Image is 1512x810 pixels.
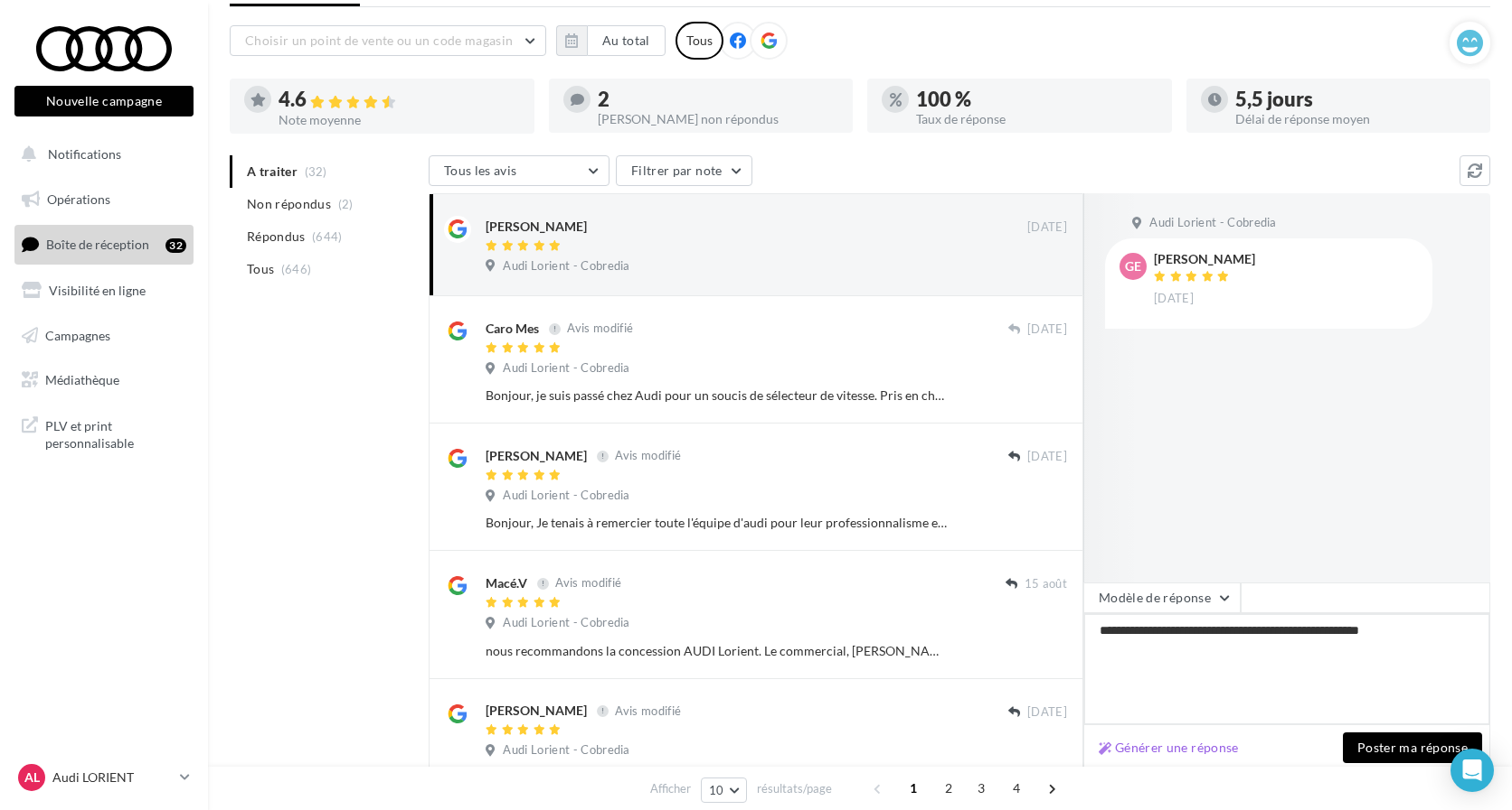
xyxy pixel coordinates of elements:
a: Campagnes [11,317,197,355]
div: Tous [676,22,723,60]
button: Générer une réponse [1091,737,1246,759]
div: Macé.V [486,574,527,592]
div: [PERSON_NAME] [486,218,587,236]
button: Nouvelle campagne [14,86,194,116]
span: Non répondus [247,195,331,213]
a: AL Audi LORIENT [14,760,194,795]
div: Délai de réponse moyen [1235,113,1477,126]
span: Campagnes [45,327,110,342]
span: [DATE] [1027,219,1067,236]
button: Filtrer par note [616,155,752,186]
span: 3 [967,774,996,803]
span: Visibilité en ligne [49,283,146,298]
span: résultats/page [757,780,832,797]
span: [DATE] [1027,704,1067,721]
span: Avis modifié [615,703,681,718]
span: Audi Lorient - Cobredia [503,360,629,377]
span: Boîte de réception [46,237,149,252]
span: [DATE] [1027,321,1067,338]
div: [PERSON_NAME] [486,702,587,720]
span: Audi Lorient - Cobredia [1149,215,1276,231]
div: [PERSON_NAME] [1154,253,1255,265]
span: [DATE] [1027,449,1067,465]
span: Choisir un point de vente ou un code magasin [245,33,513,48]
div: 5,5 jours [1235,89,1477,109]
span: (644) [312,229,343,244]
span: Tous [247,260,274,278]
a: Médiathèque [11,361,197,399]
div: Bonjour, Je tenais à remercier toute l'équipe d'audi pour leur professionnalisme et leur accueil ... [486,514,950,532]
span: PLV et print personnalisable [45,414,186,452]
a: PLV et print personnalisable [11,406,197,460]
button: Notifications [11,135,190,173]
p: Audi LORIENT [52,768,173,787]
span: 15 août [1025,576,1067,592]
div: 4.6 [279,89,520,110]
span: Afficher [650,780,691,797]
button: Au total [587,25,666,56]
div: [PERSON_NAME] non répondus [598,113,839,126]
span: 2 [934,774,963,803]
span: GE [1125,257,1141,275]
button: Choisir un point de vente ou un code magasin [230,25,546,56]
a: Boîte de réception32 [11,225,197,264]
span: Audi Lorient - Cobredia [503,615,629,631]
span: 4 [1002,774,1031,803]
span: Audi Lorient - Cobredia [503,742,629,759]
span: Audi Lorient - Cobredia [503,258,629,275]
div: [PERSON_NAME] [486,447,587,465]
span: AL [24,768,40,787]
span: Avis modifié [615,449,681,463]
button: Poster ma réponse [1343,732,1482,763]
div: 100 % [916,89,1158,109]
span: Notifications [48,146,121,162]
button: 10 [701,777,747,803]
span: Médiathèque [45,372,119,387]
span: (646) [281,262,312,276]
button: Tous les avis [429,155,610,186]
button: Au total [556,25,666,56]
div: nous recommandons la concession AUDI Lorient. Le commercial, [PERSON_NAME], a su cibler notre rec... [486,642,950,660]
a: Visibilité en ligne [11,272,197,310]
span: Opérations [47,191,110,207]
span: 1 [899,774,928,803]
span: (2) [338,197,354,211]
div: Note moyenne [279,114,520,126]
button: Modèle de réponse [1083,582,1241,613]
div: Bonjour, je suis passé chez Audi pour un soucis de sélecteur de vitesse. Pris en charge par [PERS... [486,386,950,405]
div: Caro Mes [486,320,539,338]
span: Avis modifié [567,321,633,336]
span: Répondus [247,228,306,246]
span: [DATE] [1154,291,1194,307]
div: 32 [165,238,186,253]
span: 10 [709,783,724,797]
span: Tous les avis [444,163,517,178]
div: Open Intercom Messenger [1451,749,1494,792]
span: Avis modifié [555,576,621,591]
span: Audi Lorient - Cobredia [503,488,629,504]
a: Opérations [11,181,197,219]
div: 2 [598,89,839,109]
div: Taux de réponse [916,113,1158,126]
